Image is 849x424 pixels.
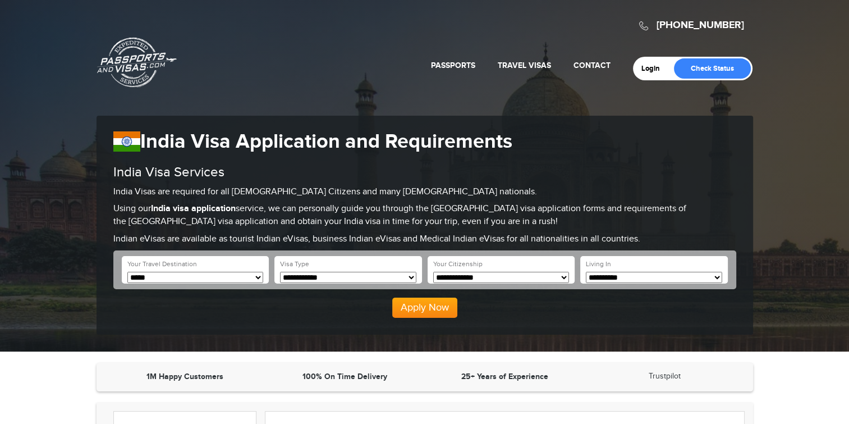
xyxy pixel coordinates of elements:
[302,372,387,381] strong: 100% On Time Delivery
[498,61,551,70] a: Travel Visas
[649,372,681,381] a: Trustpilot
[392,298,457,318] button: Apply Now
[113,186,736,199] p: India Visas are required for all [DEMOGRAPHIC_DATA] Citizens and many [DEMOGRAPHIC_DATA] nationals.
[641,64,668,73] a: Login
[573,61,611,70] a: Contact
[127,259,197,269] label: Your Travel Destination
[657,19,744,31] a: [PHONE_NUMBER]
[433,259,483,269] label: Your Citizenship
[151,203,236,214] strong: India visa application
[431,61,475,70] a: Passports
[146,372,223,381] strong: 1M Happy Customers
[113,130,736,154] h1: India Visa Application and Requirements
[113,203,736,229] p: Using our service, we can personally guide you through the [GEOGRAPHIC_DATA] visa application for...
[113,165,736,180] h3: India Visa Services
[674,58,751,79] a: Check Status
[586,259,611,269] label: Living In
[280,259,309,269] label: Visa Type
[461,372,548,381] strong: 25+ Years of Experience
[97,37,177,88] a: Passports & [DOMAIN_NAME]
[113,233,736,246] p: Indian eVisas are available as tourist Indian eVisas, business Indian eVisas and Medical Indian e...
